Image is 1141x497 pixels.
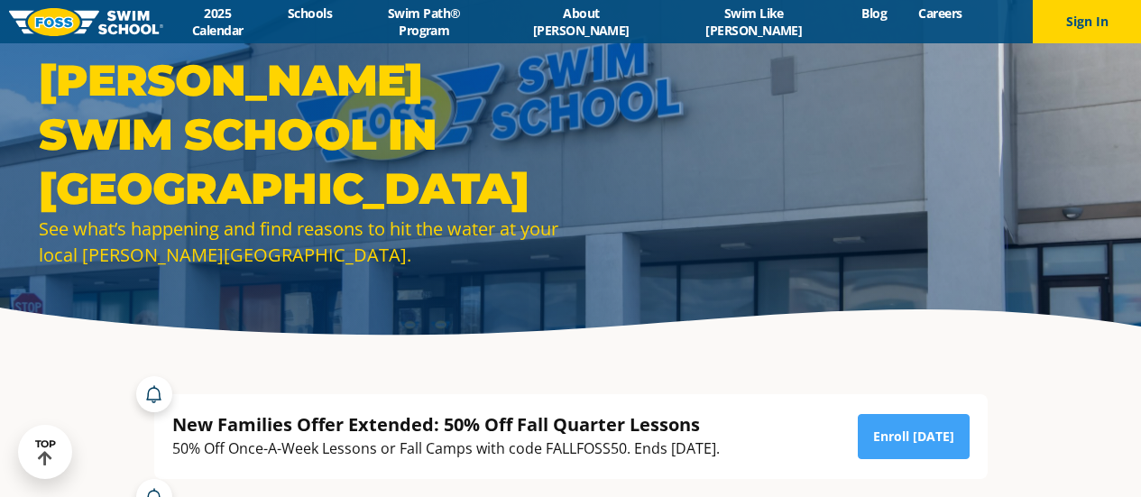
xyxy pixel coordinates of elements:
a: Blog [846,5,903,22]
div: 50% Off Once-A-Week Lessons or Fall Camps with code FALLFOSS50. Ends [DATE]. [172,437,720,461]
a: 2025 Calendar [163,5,272,39]
div: See what’s happening and find reasons to hit the water at your local [PERSON_NAME][GEOGRAPHIC_DATA]. [39,216,562,268]
div: New Families Offer Extended: 50% Off Fall Quarter Lessons [172,412,720,437]
a: Swim Path® Program [348,5,501,39]
div: TOP [35,438,56,466]
img: FOSS Swim School Logo [9,8,163,36]
a: About [PERSON_NAME] [501,5,662,39]
a: Swim Like [PERSON_NAME] [662,5,846,39]
h1: [PERSON_NAME] Swim School in [GEOGRAPHIC_DATA] [39,53,562,216]
a: Schools [272,5,348,22]
a: Enroll [DATE] [858,414,970,459]
a: Careers [903,5,978,22]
